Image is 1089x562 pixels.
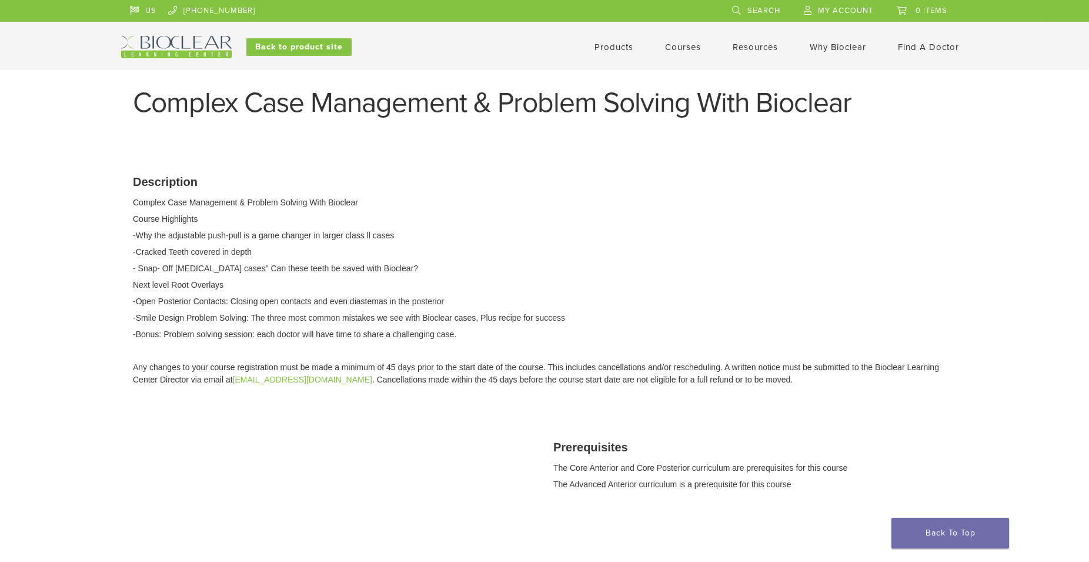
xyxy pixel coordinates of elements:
[665,42,701,52] a: Courses
[133,213,956,225] p: Course Highlights
[818,6,873,15] span: My Account
[233,375,372,384] a: [EMAIL_ADDRESS][DOMAIN_NAME]
[891,518,1009,548] a: Back To Top
[121,36,232,58] img: Bioclear
[133,246,956,258] p: -Cracked Teeth covered in depth
[133,328,956,341] p: -Bonus: Problem solving session: each doctor will have time to share a challenging case.
[133,173,956,191] h3: Description
[553,438,956,456] h3: Prerequisites
[133,89,956,117] h1: Complex Case Management & Problem Solving With Bioclear
[810,42,866,52] a: Why Bioclear
[133,279,956,291] p: Next level Root Overlays
[553,478,956,491] p: The Advanced Anterior curriculum is a prerequisite for this course
[747,6,780,15] span: Search
[133,295,956,308] p: -Open Posterior Contacts: Closing open contacts and even diastemas in the posterior
[246,38,352,56] a: Back to product site
[898,42,959,52] a: Find A Doctor
[133,230,956,242] p: -Why the adjustable push-pull is a game changer in larger class ll cases
[133,262,956,275] p: - Snap- Off [MEDICAL_DATA] cases" Can these teeth be saved with Bioclear?
[553,462,956,474] p: The Core Anterior and Core Posterior curriculum are prerequisites for this course
[133,312,956,324] p: -Smile Design Problem Solving: The three most common mistakes we see with Bioclear cases, Plus re...
[133,363,939,384] span: Any changes to your course registration must be made a minimum of 45 days prior to the start date...
[133,197,956,209] p: Complex Case Management & Problem Solving With Bioclear
[733,42,778,52] a: Resources
[594,42,633,52] a: Products
[916,6,947,15] span: 0 items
